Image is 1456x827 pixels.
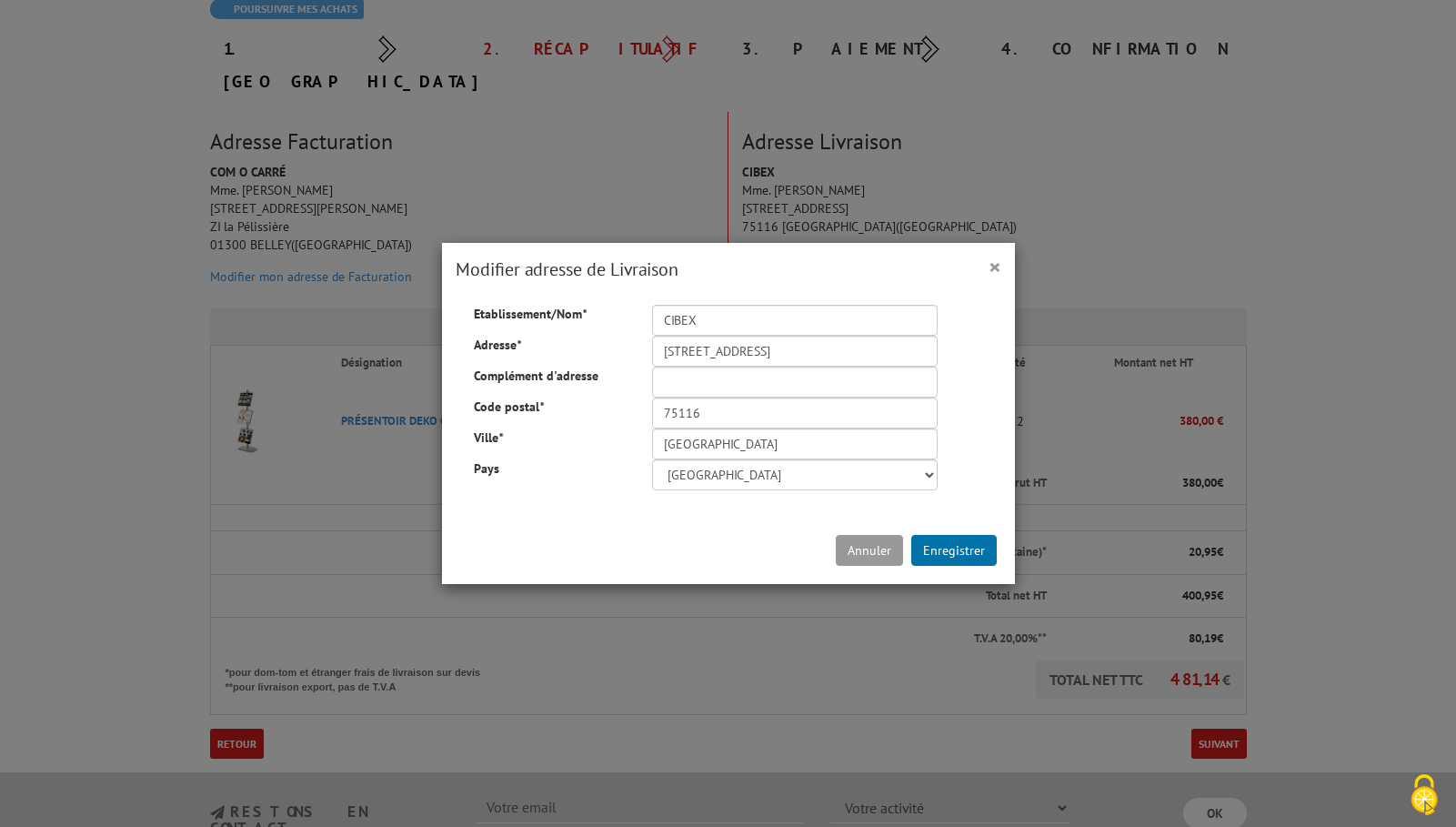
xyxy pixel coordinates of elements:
label: Complément d'adresse [460,367,639,385]
label: Etablissement/Nom [460,305,639,323]
button: Close [989,255,1001,278]
label: Code postal [460,398,639,416]
label: Pays [460,459,639,478]
button: Annuler [836,535,903,566]
span: × [989,251,1001,281]
h4: Modifier adresse de Livraison [456,257,1001,283]
label: Ville [460,429,639,447]
label: Adresse [460,336,639,354]
img: Cookies (fenêtre modale) [1401,772,1447,818]
button: Enregistrer [911,535,997,566]
button: Cookies (fenêtre modale) [1392,765,1456,827]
